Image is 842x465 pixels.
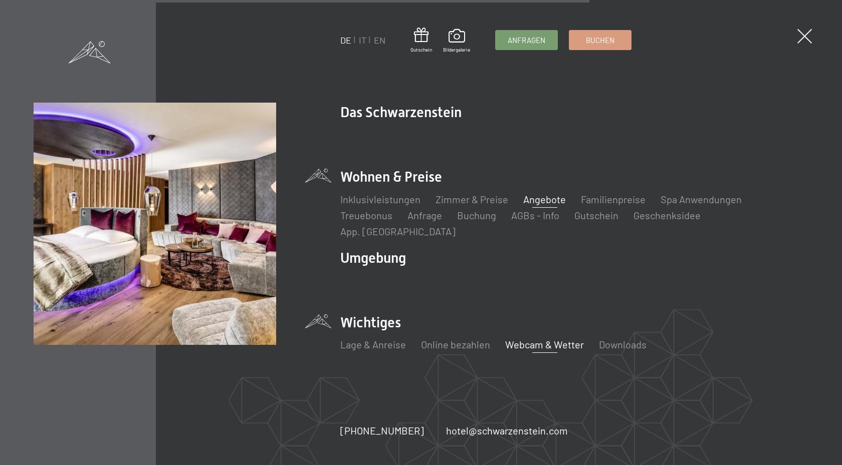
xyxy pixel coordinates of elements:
[410,46,432,53] span: Gutschein
[457,209,496,221] a: Buchung
[446,423,568,437] a: hotel@schwarzenstein.com
[511,209,559,221] a: AGBs - Info
[340,423,424,437] a: [PHONE_NUMBER]
[496,31,557,50] a: Anfragen
[661,193,742,205] a: Spa Anwendungen
[359,35,366,46] a: IT
[581,193,646,205] a: Familienpreise
[407,209,442,221] a: Anfrage
[443,46,470,53] span: Bildergalerie
[340,35,351,46] a: DE
[634,209,701,221] a: Geschenksidee
[340,225,456,237] a: App. [GEOGRAPHIC_DATA]
[523,193,566,205] a: Angebote
[508,35,545,46] span: Anfragen
[569,31,631,50] a: Buchen
[505,338,584,350] a: Webcam & Wetter
[340,209,392,221] a: Treuebonus
[586,35,614,46] span: Buchen
[374,35,385,46] a: EN
[599,338,647,350] a: Downloads
[340,424,424,436] span: [PHONE_NUMBER]
[410,28,432,53] a: Gutschein
[340,193,420,205] a: Inklusivleistungen
[340,338,406,350] a: Lage & Anreise
[421,338,490,350] a: Online bezahlen
[436,193,508,205] a: Zimmer & Preise
[574,209,618,221] a: Gutschein
[443,29,470,53] a: Bildergalerie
